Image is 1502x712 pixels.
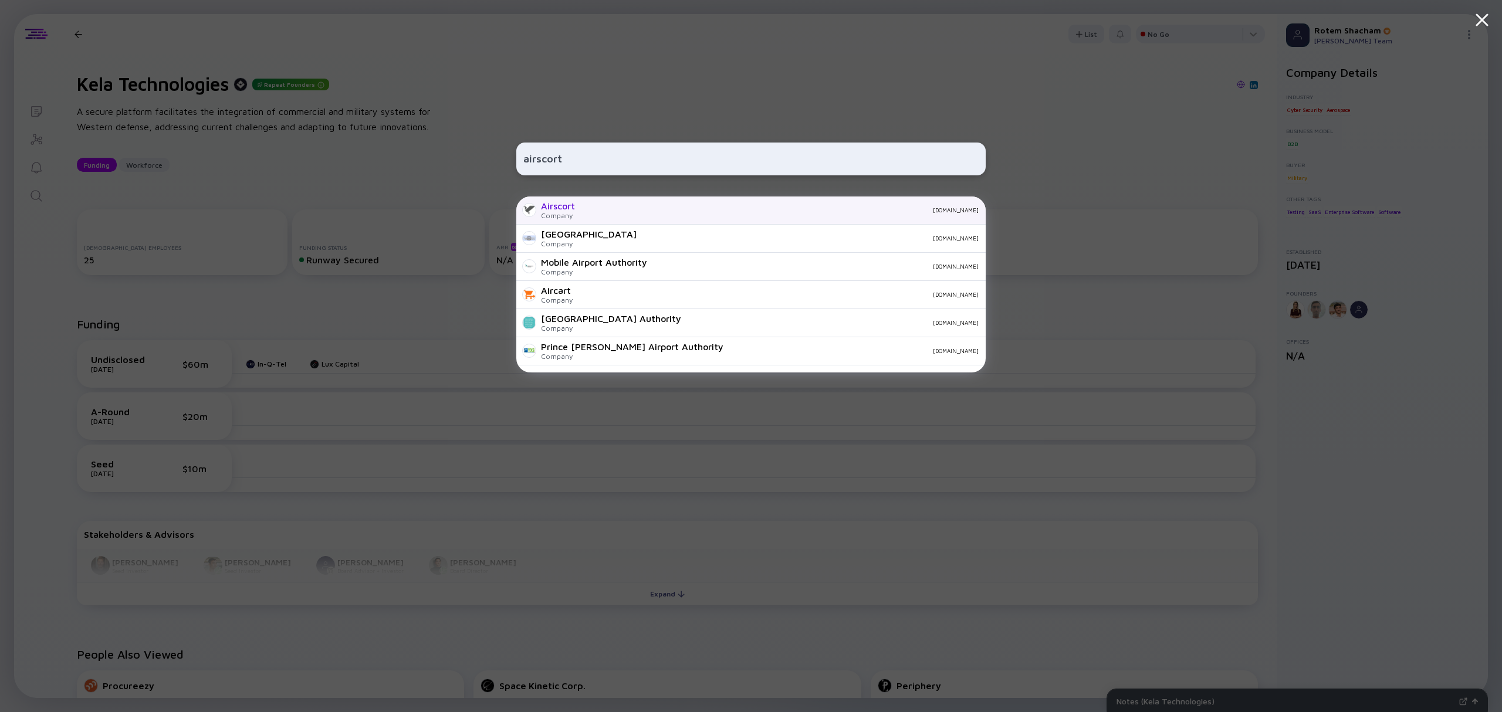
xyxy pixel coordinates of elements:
div: [DOMAIN_NAME] [646,235,979,242]
div: AirCourts [541,369,581,380]
div: [GEOGRAPHIC_DATA] [541,229,637,239]
div: [DOMAIN_NAME] [733,347,979,354]
div: [DOMAIN_NAME] [584,206,979,213]
div: Company [541,324,681,333]
div: Mobile Airport Authority [541,257,647,267]
div: Aircart [541,285,573,296]
div: Prince [PERSON_NAME] Airport Authority [541,341,723,352]
div: [GEOGRAPHIC_DATA] Authority [541,313,681,324]
input: Search Company or Investor... [523,148,979,169]
div: [DOMAIN_NAME] [691,319,979,326]
div: Company [541,239,637,248]
div: [DOMAIN_NAME] [582,291,979,298]
div: Company [541,267,647,276]
div: [DOMAIN_NAME] [657,263,979,270]
div: Airscort [541,201,575,211]
div: Company [541,352,723,361]
div: Company [541,296,573,304]
div: Company [541,211,575,220]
